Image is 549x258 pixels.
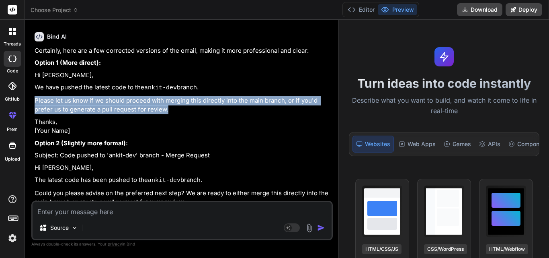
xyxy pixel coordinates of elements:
[7,68,18,74] label: code
[35,118,331,136] p: Thanks, [Your Name]
[31,6,78,14] span: Choose Project
[424,244,467,254] div: CSS/WordPress
[486,244,528,254] div: HTML/Webflow
[35,46,331,56] p: Certainly, here are a few corrected versions of the email, making it more professional and clear:
[35,189,331,207] p: Could you please advise on the preferred next step? We are ready to either merge this directly in...
[352,136,394,153] div: Websites
[35,175,331,186] p: The latest code has been pushed to the branch.
[31,240,333,248] p: Always double-check its answers. Your in Bind
[476,136,504,153] div: APIs
[47,33,67,41] h6: Bind AI
[35,163,331,173] p: Hi [PERSON_NAME],
[344,95,544,116] p: Describe what you want to build, and watch it come to life in real-time
[50,224,69,232] p: Source
[344,4,378,15] button: Editor
[440,136,474,153] div: Games
[35,139,128,147] strong: Option 2 (Slightly more formal):
[305,223,314,233] img: attachment
[35,151,331,160] p: Subject: Code pushed to 'ankit-dev' branch - Merge Request
[5,96,20,103] label: GitHub
[457,3,502,16] button: Download
[378,4,417,15] button: Preview
[6,231,19,245] img: settings
[362,244,402,254] div: HTML/CSS/JS
[7,126,18,133] label: prem
[108,241,122,246] span: privacy
[344,76,544,91] h1: Turn ideas into code instantly
[35,59,101,66] strong: Option 1 (More direct):
[506,3,542,16] button: Deploy
[148,177,180,184] code: ankit-dev
[35,96,331,114] p: Please let us know if we should proceed with merging this directly into the main branch, or if yo...
[317,224,325,232] img: icon
[395,136,439,153] div: Web Apps
[4,41,21,47] label: threads
[71,225,78,231] img: Pick Models
[5,156,20,163] label: Upload
[35,71,331,80] p: Hi [PERSON_NAME],
[144,85,177,91] code: ankit-dev
[35,83,331,93] p: We have pushed the latest code to the branch.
